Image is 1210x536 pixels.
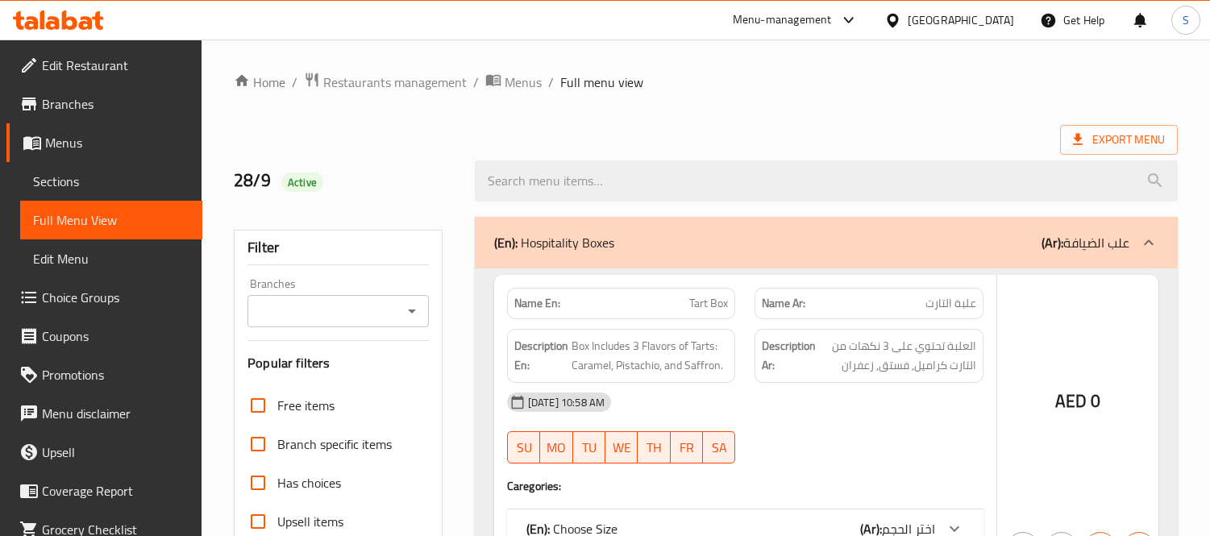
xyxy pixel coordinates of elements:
[277,396,335,415] span: Free items
[703,431,735,463] button: SA
[277,473,341,492] span: Has choices
[42,481,189,501] span: Coverage Report
[1183,11,1189,29] span: S
[819,336,976,376] span: العلبة تحتوي على 3 نكهات من التارت كراميل, فستق, زعفران
[20,162,202,201] a: Sections
[494,231,518,255] b: (En):
[1060,125,1178,155] span: Export Menu
[514,295,560,312] strong: Name En:
[401,300,423,322] button: Open
[6,278,202,317] a: Choice Groups
[6,123,202,162] a: Menus
[1091,385,1100,417] span: 0
[644,436,663,459] span: TH
[323,73,467,92] span: Restaurants management
[733,10,832,30] div: Menu-management
[6,433,202,472] a: Upsell
[247,231,429,265] div: Filter
[277,434,392,454] span: Branch specific items
[762,336,816,376] strong: Description Ar:
[277,512,343,531] span: Upsell items
[42,288,189,307] span: Choice Groups
[281,175,323,190] span: Active
[33,172,189,191] span: Sections
[304,72,467,93] a: Restaurants management
[6,355,202,394] a: Promotions
[20,239,202,278] a: Edit Menu
[6,85,202,123] a: Branches
[281,172,323,192] div: Active
[42,443,189,462] span: Upsell
[540,431,572,463] button: MO
[6,317,202,355] a: Coupons
[507,478,983,494] h4: Caregories:
[671,431,703,463] button: FR
[42,94,189,114] span: Branches
[473,73,479,92] li: /
[20,201,202,239] a: Full Menu View
[45,133,189,152] span: Menus
[234,73,285,92] a: Home
[247,354,429,372] h3: Popular filters
[612,436,631,459] span: WE
[292,73,297,92] li: /
[6,472,202,510] a: Coverage Report
[580,436,599,459] span: TU
[33,249,189,268] span: Edit Menu
[514,336,568,376] strong: Description En:
[689,295,728,312] span: Tart Box
[234,168,455,193] h2: 28/9
[505,73,542,92] span: Menus
[1042,231,1063,255] b: (Ar):
[925,295,976,312] span: علبة التارت
[6,394,202,433] a: Menu disclaimer
[762,295,805,312] strong: Name Ar:
[1073,130,1165,150] span: Export Menu
[494,233,614,252] p: Hospitality Boxes
[908,11,1014,29] div: [GEOGRAPHIC_DATA]
[507,431,540,463] button: SU
[234,72,1178,93] nav: breadcrumb
[514,436,534,459] span: SU
[42,56,189,75] span: Edit Restaurant
[573,431,605,463] button: TU
[33,210,189,230] span: Full Menu View
[522,395,611,410] span: [DATE] 10:58 AM
[42,326,189,346] span: Coupons
[485,72,542,93] a: Menus
[548,73,554,92] li: /
[560,73,643,92] span: Full menu view
[1042,233,1129,252] p: علب الضيافة
[709,436,729,459] span: SA
[547,436,566,459] span: MO
[572,336,729,376] span: Box Includes 3 Flavors of Tarts: Caramel, Pistachio, and Saffron.
[1055,385,1087,417] span: AED
[475,160,1178,202] input: search
[475,217,1178,268] div: (En): Hospitality Boxes(Ar):علب الضيافة
[42,404,189,423] span: Menu disclaimer
[6,46,202,85] a: Edit Restaurant
[677,436,696,459] span: FR
[605,431,638,463] button: WE
[42,365,189,384] span: Promotions
[638,431,670,463] button: TH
